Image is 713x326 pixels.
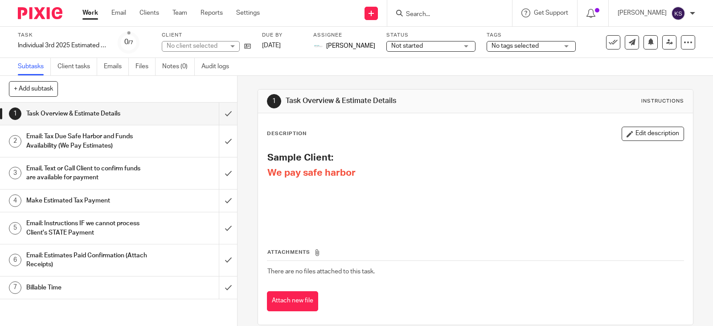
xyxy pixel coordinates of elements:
a: Work [82,8,98,17]
a: Notes (0) [162,58,195,75]
button: + Add subtask [9,81,58,96]
div: 5 [9,222,21,235]
img: Pixie [18,7,62,19]
a: Clients [139,8,159,17]
span: Not started [391,43,423,49]
a: Reports [201,8,223,17]
label: Tags [487,32,576,39]
div: Instructions [641,98,684,105]
div: 0 [124,37,133,47]
a: Files [135,58,156,75]
input: Search [405,11,485,19]
h1: Email: Estimates Paid Confirmation (Attach Receipts) [26,249,149,272]
label: Due by [262,32,302,39]
p: Description [267,130,307,137]
span: We pay safe harbor [267,168,356,177]
div: 4 [9,194,21,207]
div: 3 [9,167,21,179]
h1: Email: Instructions IF we cannot process Client's STATE Payment [26,217,149,239]
a: Email [111,8,126,17]
p: [PERSON_NAME] [618,8,667,17]
img: _Logo.png [313,41,324,52]
div: 7 [9,281,21,294]
h1: Email: Tax Due Safe Harbor and Funds Availability (We Pay Estimates) [26,130,149,153]
button: Edit description [622,127,684,141]
span: Get Support [534,10,568,16]
h1: Task Overview & Estimate Details [286,96,494,106]
div: 2 [9,135,21,148]
div: Individual 3rd 2025 Estimated Tax Payment - Safe Harbor (We Pay) [18,41,107,50]
div: 6 [9,254,21,266]
div: 1 [267,94,281,108]
a: Client tasks [57,58,97,75]
strong: Sample Client: [267,153,333,162]
label: Client [162,32,251,39]
label: Assignee [313,32,375,39]
label: Status [386,32,475,39]
span: No tags selected [492,43,539,49]
label: Task [18,32,107,39]
div: 1 [9,107,21,120]
h1: Email, Text or Call Client to confirm funds are available for payment [26,162,149,185]
img: svg%3E [671,6,685,21]
a: Settings [236,8,260,17]
span: There are no files attached to this task. [267,268,375,275]
a: Emails [104,58,129,75]
h1: Task Overview & Estimate Details [26,107,149,120]
button: Attach new file [267,291,318,311]
h1: Make Estimated Tax Payment [26,194,149,207]
h1: Billable Time [26,281,149,294]
span: [PERSON_NAME] [326,41,375,50]
a: Audit logs [201,58,236,75]
span: [DATE] [262,42,281,49]
a: Team [172,8,187,17]
a: Subtasks [18,58,51,75]
div: No client selected [167,41,225,50]
span: Attachments [267,250,310,255]
small: /7 [128,40,133,45]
